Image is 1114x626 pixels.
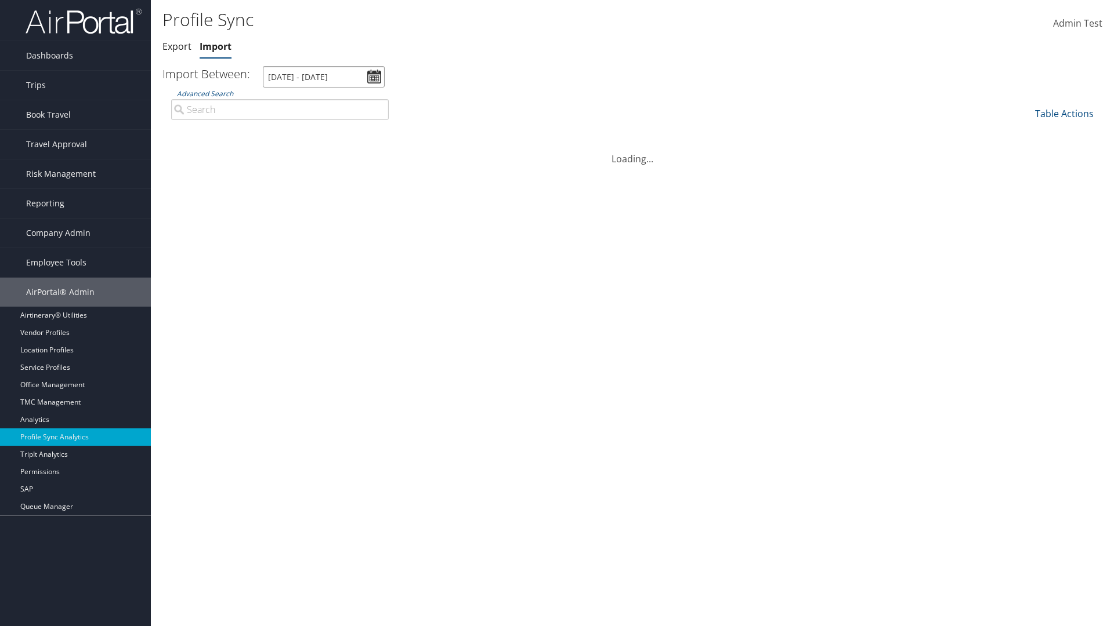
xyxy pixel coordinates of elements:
[263,66,385,88] input: [DATE] - [DATE]
[162,66,250,82] h3: Import Between:
[26,159,96,188] span: Risk Management
[26,8,142,35] img: airportal-logo.png
[162,8,789,32] h1: Profile Sync
[200,40,232,53] a: Import
[26,41,73,70] span: Dashboards
[26,248,86,277] span: Employee Tools
[26,100,71,129] span: Book Travel
[26,278,95,307] span: AirPortal® Admin
[162,40,191,53] a: Export
[1035,107,1094,120] a: Table Actions
[162,138,1102,166] div: Loading...
[26,130,87,159] span: Travel Approval
[26,189,64,218] span: Reporting
[26,219,91,248] span: Company Admin
[177,89,233,99] a: Advanced Search
[1053,17,1102,30] span: Admin Test
[26,71,46,100] span: Trips
[1053,6,1102,42] a: Admin Test
[171,99,389,120] input: Advanced Search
